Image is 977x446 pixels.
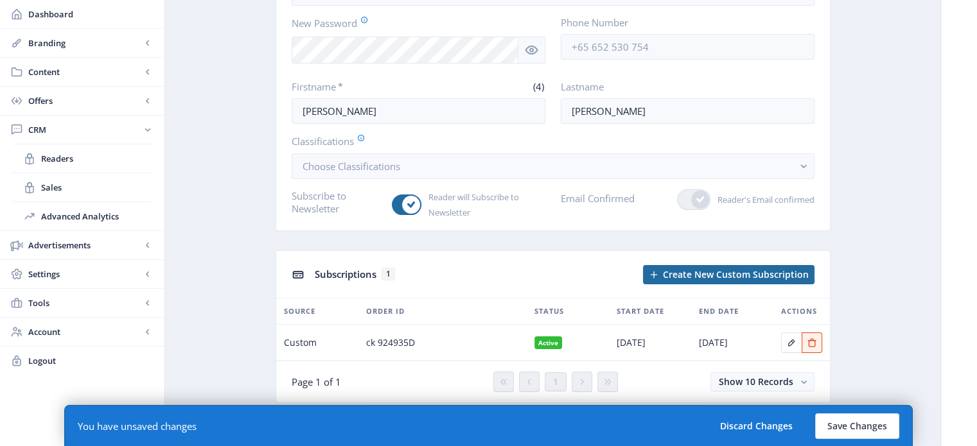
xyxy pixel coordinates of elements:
span: Source [284,304,315,319]
span: Offers [28,94,141,107]
nb-badge: Active [534,336,563,349]
a: Advanced Analytics [13,202,152,230]
span: Readers [41,152,152,165]
span: CRM [28,123,141,136]
input: +65 652 530 754 [561,34,814,60]
span: Sales [41,181,152,194]
label: Firstname [292,80,414,93]
span: Advanced Analytics [41,210,152,223]
button: Save Changes [815,413,899,439]
span: Show 10 Records [719,375,793,388]
button: Discard Changes [708,413,805,439]
button: 1 [545,372,567,391]
span: 1 [553,377,558,387]
span: Status [534,304,564,319]
input: Enter reader’s lastname [561,98,814,124]
span: Order ID [366,304,405,319]
span: Dashboard [28,8,154,21]
button: Choose Classifications [292,153,814,179]
button: Show 10 Records [710,372,814,391]
span: Settings [28,268,141,280]
span: Page 1 of 1 [292,375,341,388]
div: You have unsaved changes [78,420,197,433]
span: [DATE] [699,335,728,350]
a: Edit page [802,335,822,347]
span: Actions [781,304,817,319]
label: Phone Number [561,16,804,29]
span: Reader's Email confirmed [710,192,814,207]
label: Subscribe to Newsletter [292,189,382,215]
span: Create New Custom Subscription [663,270,809,280]
span: [DATE] [617,335,646,350]
span: End Date [699,304,739,319]
label: Lastname [561,80,804,93]
span: Account [28,325,141,338]
span: Start Date [617,304,664,319]
span: Branding [28,37,141,49]
nb-icon: Hide password [518,37,545,64]
a: Readers [13,144,152,173]
span: (4) [531,80,545,93]
a: Sales [13,173,152,202]
span: Advertisements [28,239,141,252]
span: Logout [28,354,154,367]
span: Choose Classifications [303,160,400,173]
button: Create New Custom Subscription [643,265,814,284]
a: Edit page [781,335,802,347]
input: Enter reader’s firstname [292,98,545,124]
span: Subscriptions [315,268,376,280]
app-collection-view: Subscriptions [276,250,831,403]
span: Reader will Subscribe to Newsletter [421,189,545,220]
span: Content [28,65,141,78]
span: 1 [382,268,395,280]
label: Classifications [292,134,804,148]
label: Email Confirmed [561,189,635,207]
span: ck 924935D [366,335,415,350]
a: New page [635,265,814,284]
span: Custom [284,335,317,350]
span: Tools [28,296,141,309]
label: New Password [292,16,535,30]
